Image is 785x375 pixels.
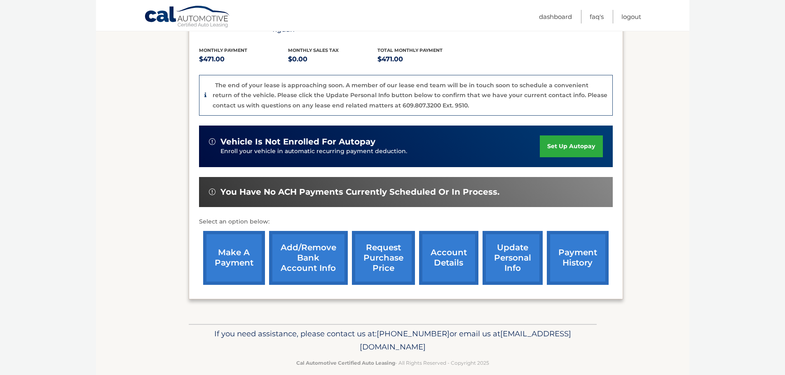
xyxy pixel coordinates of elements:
[419,231,478,285] a: account details
[269,231,348,285] a: Add/Remove bank account info
[377,47,443,53] span: Total Monthly Payment
[352,231,415,285] a: request purchase price
[203,231,265,285] a: make a payment
[199,47,247,53] span: Monthly Payment
[209,138,216,145] img: alert-white.svg
[144,5,231,29] a: Cal Automotive
[296,360,395,366] strong: Cal Automotive Certified Auto Leasing
[220,187,499,197] span: You have no ACH payments currently scheduled or in process.
[288,47,339,53] span: Monthly sales Tax
[539,10,572,23] a: Dashboard
[547,231,609,285] a: payment history
[213,82,607,109] p: The end of your lease is approaching soon. A member of our lease end team will be in touch soon t...
[194,327,591,354] p: If you need assistance, please contact us at: or email us at
[621,10,641,23] a: Logout
[288,54,377,65] p: $0.00
[199,217,613,227] p: Select an option below:
[377,54,467,65] p: $471.00
[540,135,602,157] a: set up autopay
[377,329,450,338] span: [PHONE_NUMBER]
[194,359,591,367] p: - All Rights Reserved - Copyright 2025
[590,10,604,23] a: FAQ's
[220,137,375,147] span: vehicle is not enrolled for autopay
[483,231,543,285] a: update personal info
[209,189,216,195] img: alert-white.svg
[220,147,540,156] p: Enroll your vehicle in automatic recurring payment deduction.
[199,54,288,65] p: $471.00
